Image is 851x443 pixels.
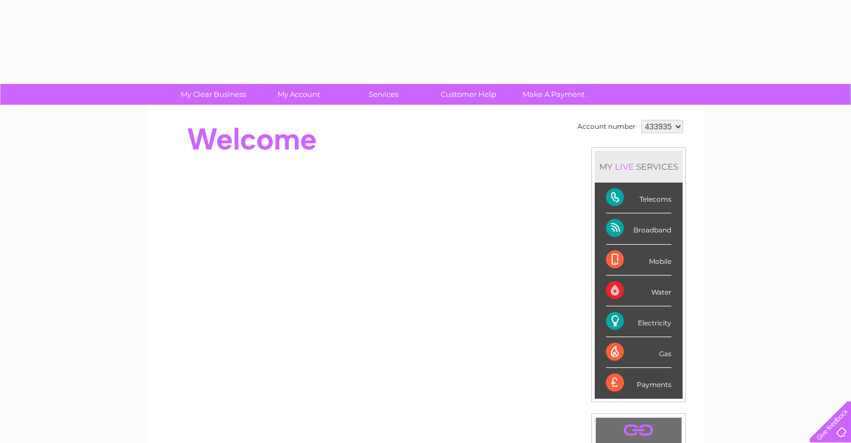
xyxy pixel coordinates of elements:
div: Payments [606,368,671,398]
div: LIVE [613,161,636,172]
div: Water [606,276,671,306]
a: Make A Payment [507,84,600,105]
a: My Account [252,84,345,105]
td: Account number [575,117,638,136]
div: Electricity [606,306,671,337]
div: Broadband [606,213,671,244]
div: Mobile [606,245,671,276]
div: Telecoms [606,183,671,213]
a: My Clear Business [167,84,260,105]
a: Customer Help [422,84,515,105]
a: . [599,421,679,440]
a: Services [337,84,430,105]
div: Gas [606,337,671,368]
div: MY SERVICES [595,151,683,183]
